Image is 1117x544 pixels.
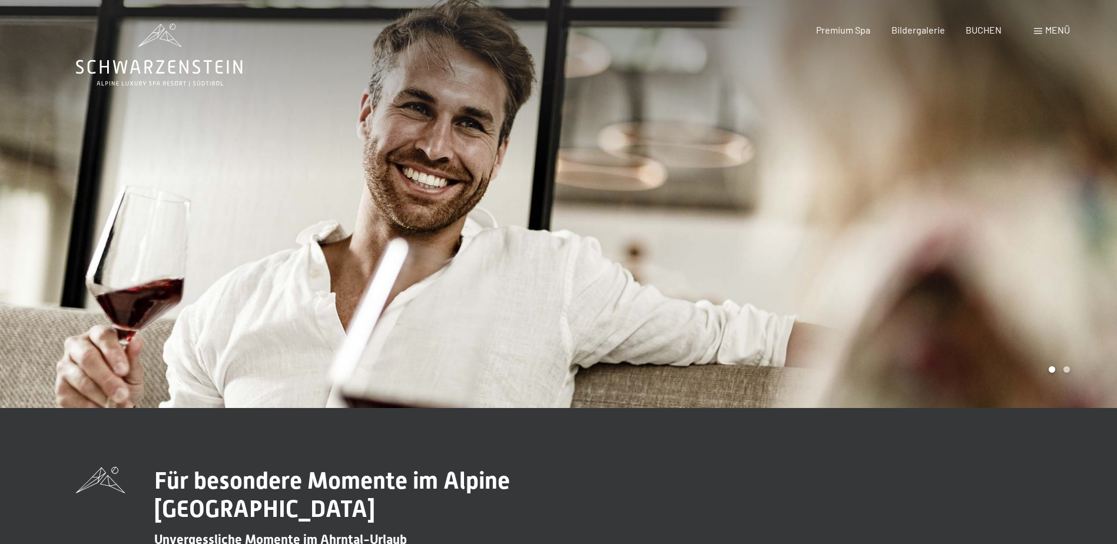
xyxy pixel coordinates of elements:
div: Carousel Page 1 (Current Slide) [1049,366,1055,373]
a: Bildergalerie [891,24,945,35]
a: BUCHEN [966,24,1002,35]
div: Carousel Page 2 [1063,366,1070,373]
span: Menü [1045,24,1070,35]
div: Carousel Pagination [1045,366,1070,373]
span: Für besondere Momente im Alpine [GEOGRAPHIC_DATA] [154,467,510,523]
a: Premium Spa [816,24,870,35]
